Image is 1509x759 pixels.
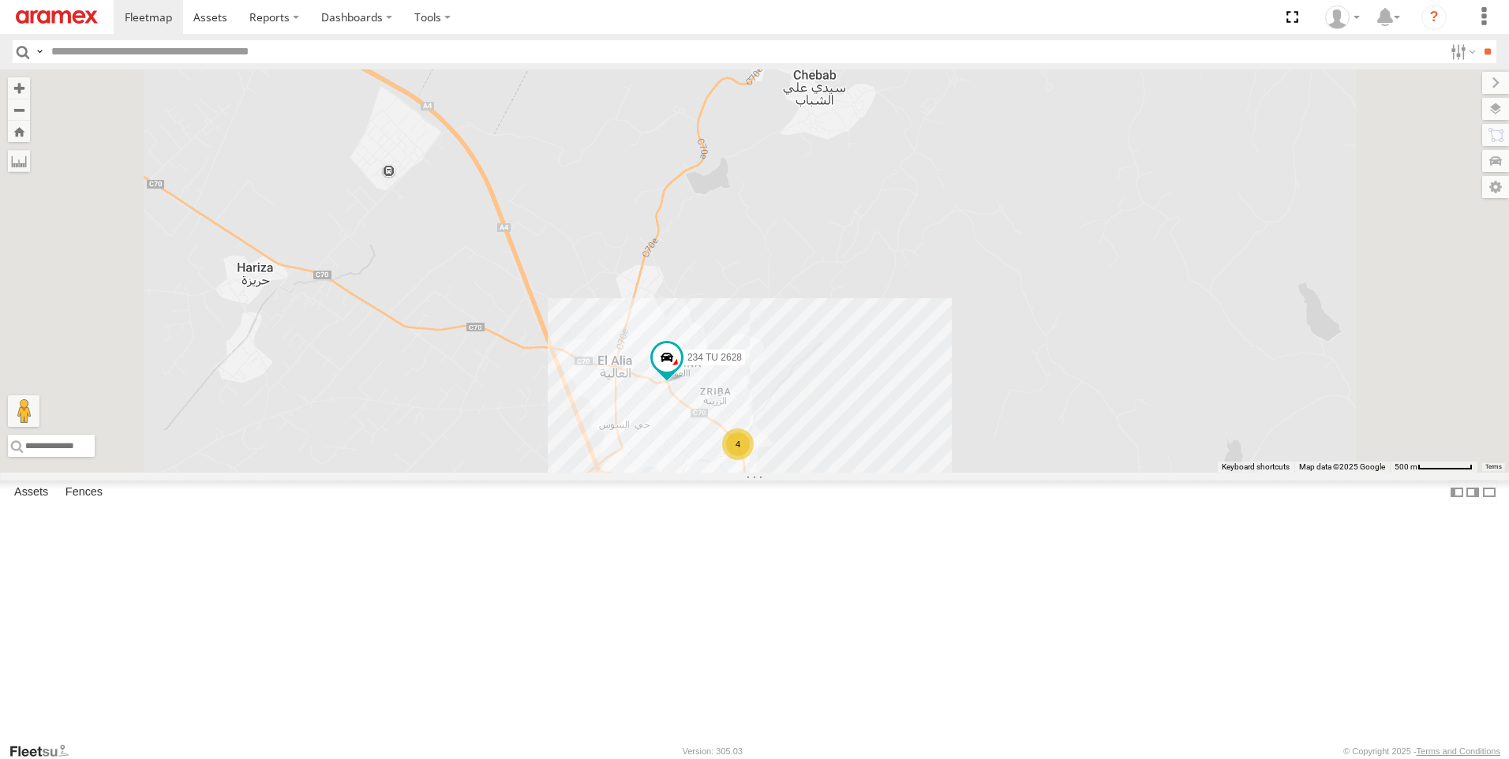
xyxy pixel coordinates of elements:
[1481,480,1497,503] label: Hide Summary Table
[1343,746,1500,756] div: © Copyright 2025 -
[1299,462,1385,471] span: Map data ©2025 Google
[8,77,30,99] button: Zoom in
[1390,462,1477,473] button: Map Scale: 500 m per 66 pixels
[683,746,743,756] div: Version: 305.03
[1449,480,1465,503] label: Dock Summary Table to the Left
[8,395,39,427] button: Drag Pegman onto the map to open Street View
[722,428,754,460] div: 4
[8,99,30,121] button: Zoom out
[8,121,30,142] button: Zoom Home
[1395,462,1417,471] span: 500 m
[1465,480,1481,503] label: Dock Summary Table to the Right
[1421,5,1447,30] i: ?
[1482,176,1509,198] label: Map Settings
[16,10,98,24] img: aramex-logo.svg
[6,481,56,503] label: Assets
[1222,462,1290,473] button: Keyboard shortcuts
[687,352,742,363] span: 234 TU 2628
[8,150,30,172] label: Measure
[1320,6,1365,29] div: MohamedHaythem Bouchagfa
[9,743,81,759] a: Visit our Website
[58,481,110,503] label: Fences
[33,40,46,63] label: Search Query
[1485,464,1502,470] a: Terms
[1444,40,1478,63] label: Search Filter Options
[1417,746,1500,756] a: Terms and Conditions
